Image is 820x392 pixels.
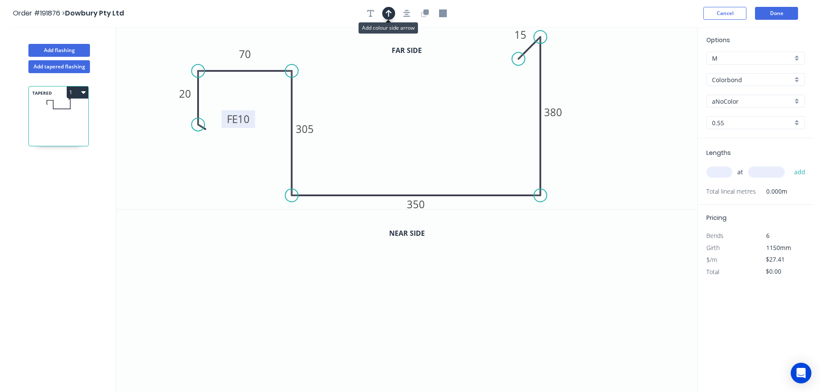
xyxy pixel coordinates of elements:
span: 6 [766,231,770,240]
tspan: FE [227,112,238,126]
button: Add tapered flashing [28,60,90,73]
span: Options [706,36,730,44]
span: Lengths [706,148,731,157]
button: Done [755,7,798,20]
button: Cancel [703,7,746,20]
div: Add colour side arrow [359,22,418,34]
span: Order #191876 > [13,8,65,18]
tspan: 305 [296,122,314,136]
span: Pricing [706,213,727,222]
span: 1150mm [766,244,791,252]
button: add [790,165,810,179]
tspan: 380 [544,105,562,119]
span: Total [706,268,719,276]
button: 1 [67,86,88,99]
input: Colour [712,97,792,106]
input: Material [712,75,792,84]
tspan: 20 [179,86,191,101]
button: Add flashing [28,44,90,57]
svg: 0 [116,27,697,209]
input: Price level [712,54,792,63]
tspan: 15 [514,28,526,42]
input: Thickness [712,118,792,127]
tspan: 10 [238,112,250,126]
span: 0.000m [756,185,787,198]
span: Dowbury Pty Ltd [65,8,124,18]
tspan: 350 [407,197,425,211]
span: $/m [706,256,717,264]
div: Open Intercom Messenger [791,363,811,383]
span: Bends [706,231,724,240]
tspan: 70 [239,47,251,61]
span: at [737,166,743,178]
span: Total lineal metres [706,185,756,198]
span: Girth [706,244,720,252]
